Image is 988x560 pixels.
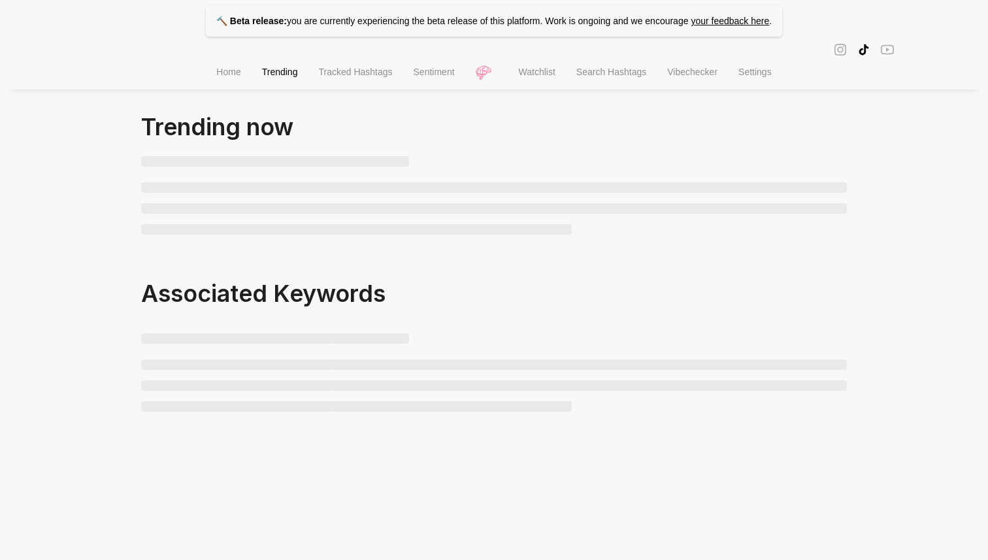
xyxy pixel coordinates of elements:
[262,67,298,77] span: Trending
[881,42,894,57] span: youtube
[414,67,455,77] span: Sentiment
[519,67,555,77] span: Watchlist
[141,112,293,141] span: Trending now
[691,16,769,26] a: your feedback here
[738,67,772,77] span: Settings
[206,5,782,37] p: you are currently experiencing the beta release of this platform. Work is ongoing and we encourage .
[216,16,287,26] strong: 🔨 Beta release:
[141,279,386,308] span: Associated Keywords
[318,67,392,77] span: Tracked Hashtags
[834,42,847,57] span: instagram
[576,67,646,77] span: Search Hashtags
[216,67,240,77] span: Home
[667,67,717,77] span: Vibechecker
